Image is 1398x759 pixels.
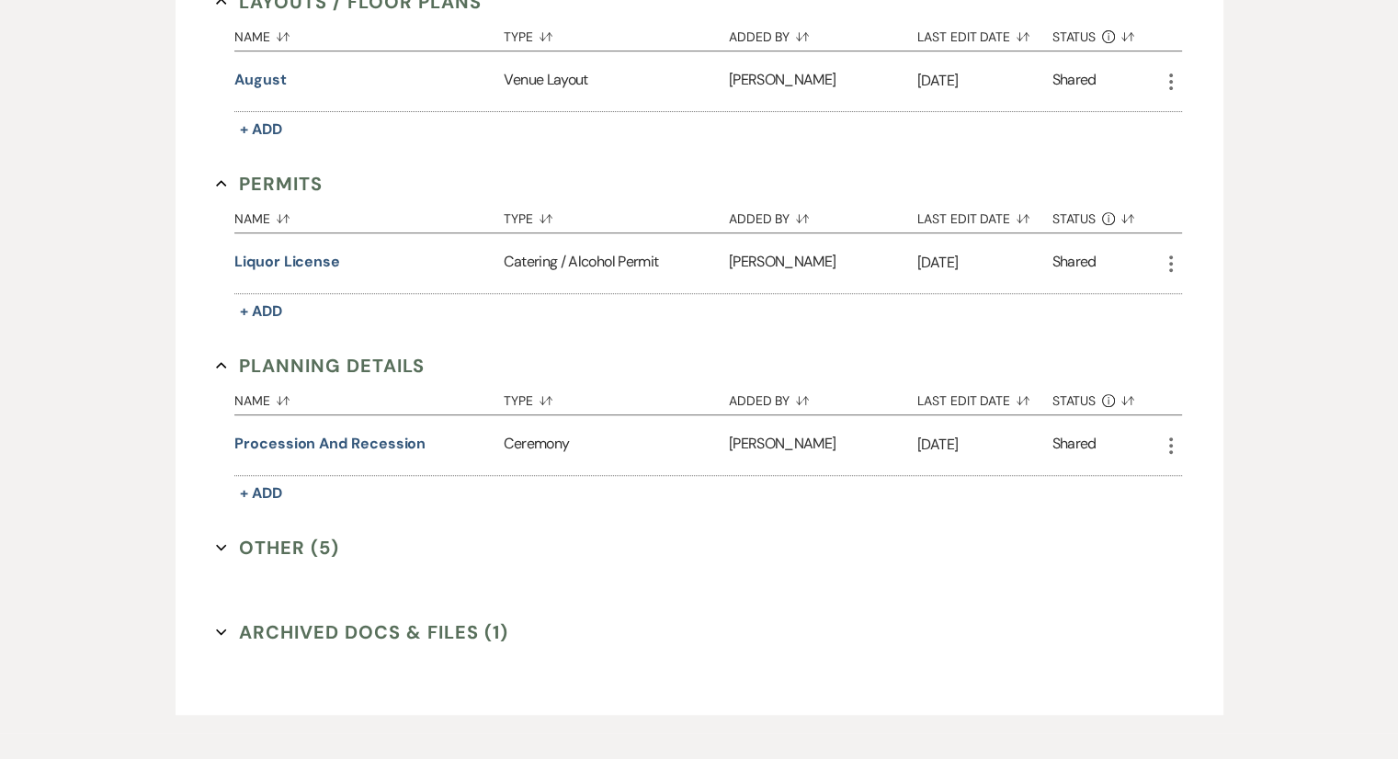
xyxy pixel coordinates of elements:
button: Planning Details [216,352,425,379]
button: Other (5) [216,534,339,561]
span: + Add [240,119,282,139]
button: + Add [234,299,288,324]
div: [PERSON_NAME] [729,415,917,475]
div: Shared [1052,251,1097,276]
button: Status [1052,16,1160,51]
p: [DATE] [917,433,1052,457]
button: Type [504,198,728,232]
p: [DATE] [917,69,1052,93]
button: Name [234,16,504,51]
span: Status [1052,394,1097,407]
button: Last Edit Date [917,379,1052,414]
button: Last Edit Date [917,16,1052,51]
span: + Add [240,301,282,321]
button: Name [234,379,504,414]
div: Shared [1052,69,1097,94]
button: Status [1052,379,1160,414]
span: + Add [240,483,282,503]
button: Type [504,16,728,51]
button: Added By [729,198,917,232]
div: [PERSON_NAME] [729,51,917,111]
button: Archived Docs & Files (1) [216,618,508,646]
span: Status [1052,30,1097,43]
span: Status [1052,212,1097,225]
div: Ceremony [504,415,728,475]
button: Procession and recession [234,433,426,455]
button: Permits [216,170,323,198]
button: Added By [729,16,917,51]
button: Status [1052,198,1160,232]
div: Venue Layout [504,51,728,111]
button: August [234,69,287,91]
button: + Add [234,481,288,506]
div: [PERSON_NAME] [729,233,917,293]
div: Shared [1052,433,1097,458]
div: Catering / Alcohol Permit [504,233,728,293]
button: Name [234,198,504,232]
button: + Add [234,117,288,142]
button: Last Edit Date [917,198,1052,232]
p: [DATE] [917,251,1052,275]
button: Added By [729,379,917,414]
button: Liquor License [234,251,340,273]
button: Type [504,379,728,414]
